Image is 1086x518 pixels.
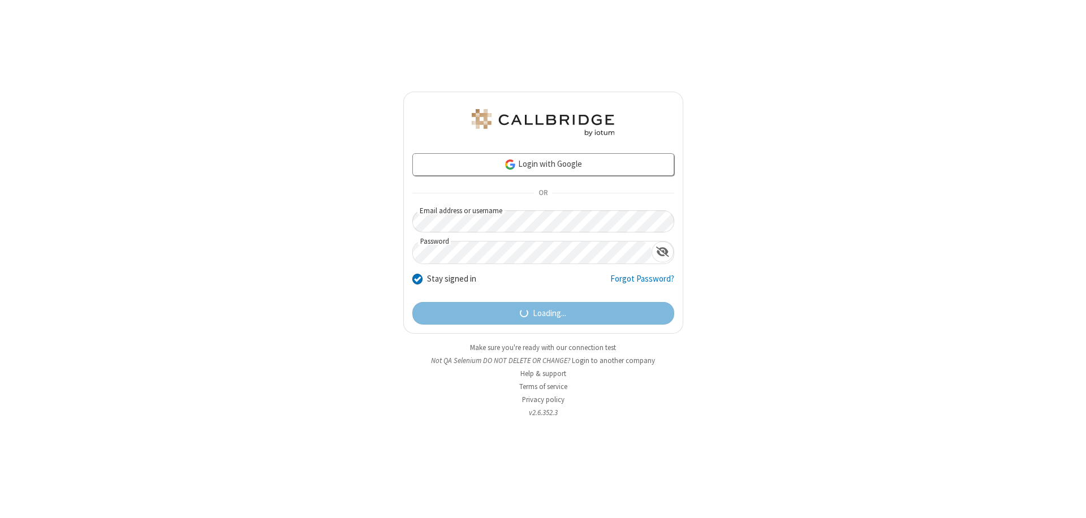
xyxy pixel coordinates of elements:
a: Terms of service [519,382,567,391]
a: Help & support [520,369,566,378]
button: Login to another company [572,355,655,366]
span: OR [534,185,552,201]
input: Password [413,241,652,264]
input: Email address or username [412,210,674,232]
button: Loading... [412,302,674,325]
a: Login with Google [412,153,674,176]
a: Privacy policy [522,395,564,404]
img: google-icon.png [504,158,516,171]
li: v2.6.352.3 [403,407,683,418]
a: Make sure you're ready with our connection test [470,343,616,352]
a: Forgot Password? [610,273,674,294]
span: Loading... [533,307,566,320]
li: Not QA Selenium DO NOT DELETE OR CHANGE? [403,355,683,366]
label: Stay signed in [427,273,476,286]
img: QA Selenium DO NOT DELETE OR CHANGE [469,109,617,136]
iframe: Chat [1058,489,1078,510]
div: Show password [652,241,674,262]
